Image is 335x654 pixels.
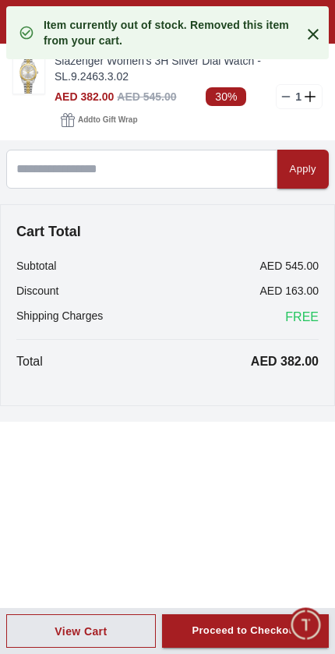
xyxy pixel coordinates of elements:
button: Proceed to Checkout [162,614,329,648]
button: Addto Gift Wrap [55,109,143,131]
span: AED 382.00 [55,90,114,103]
a: Slazenger Women's 3H Silver Dial Watch - SL.9.2463.3.02 [55,53,323,84]
p: Discount [16,283,58,299]
img: ... [13,54,44,94]
span: AED 545.00 [117,90,176,103]
span: Add to Gift Wrap [78,112,137,128]
p: Subtotal [16,258,56,274]
div: View Cart [55,624,107,639]
button: View Cart [6,614,156,648]
span: FREE [285,308,319,327]
button: Apply [277,150,329,189]
p: AED 163.00 [260,283,319,299]
p: AED 382.00 [251,352,319,371]
div: Item currently out of stock. Removed this item from your cart. [44,17,291,48]
p: 1 [292,89,305,104]
div: Apply [290,161,316,179]
p: Total [16,352,43,371]
div: Proceed to Checkout [192,622,298,640]
p: AED 545.00 [260,258,319,274]
h4: Cart Total [16,221,319,242]
div: Chat Widget [289,608,323,642]
span: 30% [206,87,246,106]
p: Shipping Charges [16,308,103,327]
